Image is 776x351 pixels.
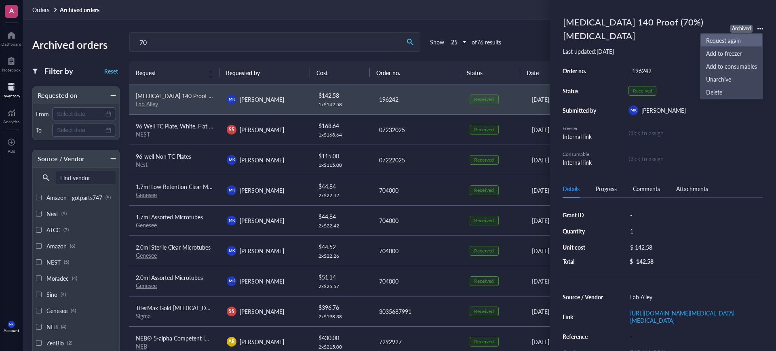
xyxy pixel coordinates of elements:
div: 2 x $ 22.42 [318,223,365,229]
a: Lab Alley [136,100,158,108]
div: Consumable [563,151,599,158]
th: Request [129,61,219,84]
td: 07222025 [372,145,463,175]
div: - [626,331,763,342]
th: Status [460,61,521,84]
div: Nest [136,161,214,168]
div: (9) [61,210,67,217]
div: 704000 [379,216,456,225]
div: [DATE] [532,186,639,195]
span: [PERSON_NAME] [240,307,284,315]
div: 1 x $ 168.64 [318,132,365,138]
div: 2 x $ 22.42 [318,192,365,199]
span: ZenBio [46,339,64,347]
div: $ 430.00 [318,333,365,342]
span: NEB® 5-alpha Competent [MEDICAL_DATA] [136,334,248,342]
a: Sigma [136,312,151,320]
input: Select date [57,126,104,135]
td: 704000 [372,266,463,296]
div: $ 44.84 [318,182,365,191]
span: Add to consumables [706,62,757,71]
div: Dashboard [1,42,21,46]
div: [DATE] [532,95,639,104]
div: Details [563,184,580,193]
span: MK [9,323,13,326]
span: Add to freezer [706,49,757,58]
div: Click to assign [628,154,664,163]
div: Requested on [33,90,77,101]
a: Genesee [136,191,157,199]
div: $ 44.52 [318,242,365,251]
span: A [9,5,14,15]
th: Requested by [219,61,310,84]
a: Genesee [136,221,157,229]
div: [DATE] [532,246,639,255]
div: $ [630,258,633,265]
span: Unarchive [706,75,757,84]
div: [DATE] [532,156,639,164]
span: Sino [46,290,57,298]
span: MK [229,187,235,193]
span: Amazon [46,242,67,250]
div: [DATE] [532,337,639,346]
div: of 76 results [472,38,501,46]
span: 96-well Non-TC Plates [136,152,191,160]
div: NEST [136,130,214,138]
div: Internal link [563,132,599,141]
div: To [36,126,49,134]
div: Submitted by [563,107,599,114]
div: Comments [633,184,660,193]
div: (2) [67,340,72,346]
div: Lab Alley [626,291,763,303]
div: (9) [105,194,111,201]
div: Received [474,126,493,133]
div: 704000 [379,277,456,286]
th: Cost [310,61,370,84]
span: 2.0ml Sterile Clear Microtubes [136,243,211,251]
td: 196242 [372,84,463,115]
div: 196242 [628,65,763,76]
td: 704000 [372,175,463,205]
span: NEB [46,323,58,331]
div: - [626,209,763,221]
span: Reset [104,67,118,75]
span: [MEDICAL_DATA] 140 Proof (70%) [MEDICAL_DATA] [136,92,269,100]
div: Grant ID [563,211,604,219]
a: NEB [136,342,147,350]
div: Received [474,96,493,103]
div: $ 115.00 [318,151,365,160]
div: Show [430,38,444,46]
div: [DATE] [532,216,639,225]
th: Order no. [370,61,460,84]
a: [URL][DOMAIN_NAME][MEDICAL_DATA][MEDICAL_DATA] [630,309,734,324]
th: Date [520,61,641,84]
span: AR [228,338,235,345]
div: 142.58 [636,258,654,265]
span: Delete [706,88,757,97]
div: 704000 [379,186,456,195]
div: Add [8,149,15,153]
div: Source / Vendor [33,153,84,164]
div: $ 396.76 [318,303,365,312]
div: [DATE] [532,307,639,316]
span: MK [229,157,235,162]
div: Quantity [563,227,604,235]
div: Received [474,248,493,254]
div: Archived orders [32,36,120,53]
span: NEST [46,258,61,266]
b: 25 [451,38,458,46]
span: [PERSON_NAME] [240,277,284,285]
div: 1 [626,225,763,237]
span: ATCC [46,226,60,234]
span: Nest [46,210,58,218]
td: 3035687991 [372,296,463,326]
div: Received [633,88,652,94]
div: 196242 [379,95,456,104]
a: Archived orders [60,6,101,13]
a: Dashboard [1,29,21,46]
span: 96 Well TC Plate, White, Flat bottom, Treated [136,122,249,130]
div: Reference [563,333,604,340]
div: From [36,110,49,118]
div: Analytics [3,119,19,124]
span: SS [229,126,234,133]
